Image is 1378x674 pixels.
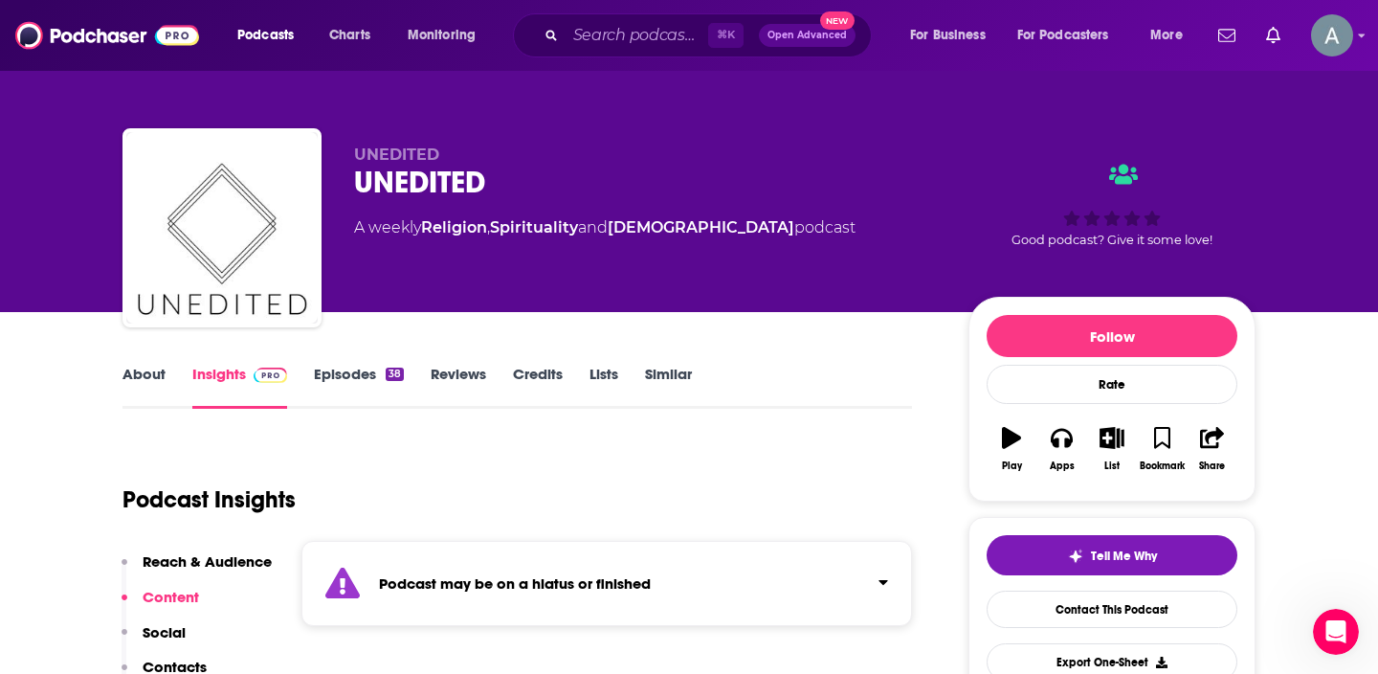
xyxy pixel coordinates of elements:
[589,365,618,409] a: Lists
[608,218,794,236] a: [DEMOGRAPHIC_DATA]
[490,218,578,236] a: Spirituality
[314,365,404,409] a: Episodes38
[1311,14,1353,56] img: User Profile
[1150,22,1183,49] span: More
[578,218,608,236] span: and
[122,485,296,514] h1: Podcast Insights
[1050,461,1075,472] div: Apps
[386,368,404,381] div: 38
[897,20,1010,51] button: open menu
[143,623,186,641] p: Social
[301,541,912,626] section: Click to expand status details
[122,552,272,588] button: Reach & Audience
[122,588,199,623] button: Content
[513,365,563,409] a: Credits
[329,22,370,49] span: Charts
[224,20,319,51] button: open menu
[708,23,744,48] span: ⌘ K
[379,574,651,593] strong: Podcast may be on a hiatus or finished
[408,22,476,49] span: Monitoring
[15,17,199,54] img: Podchaser - Follow, Share and Rate Podcasts
[1104,461,1120,472] div: List
[1311,14,1353,56] span: Logged in as aseymour
[143,552,272,571] p: Reach & Audience
[987,535,1237,575] button: tell me why sparkleTell Me Why
[126,132,318,324] img: UNEDITED
[1188,415,1237,483] button: Share
[910,22,986,49] span: For Business
[122,365,166,409] a: About
[566,20,708,51] input: Search podcasts, credits, & more...
[192,365,287,409] a: InsightsPodchaser Pro
[1137,415,1187,483] button: Bookmark
[1017,22,1109,49] span: For Podcasters
[767,31,847,40] span: Open Advanced
[1311,14,1353,56] button: Show profile menu
[1005,20,1137,51] button: open menu
[987,591,1237,628] a: Contact This Podcast
[1002,461,1022,472] div: Play
[394,20,500,51] button: open menu
[1313,609,1359,655] iframe: Intercom live chat
[1011,233,1212,247] span: Good podcast? Give it some love!
[987,415,1036,483] button: Play
[1087,415,1137,483] button: List
[1140,461,1185,472] div: Bookmark
[317,20,382,51] a: Charts
[531,13,890,57] div: Search podcasts, credits, & more...
[354,216,856,239] div: A weekly podcast
[1258,19,1288,52] a: Show notifications dropdown
[987,365,1237,404] div: Rate
[987,315,1237,357] button: Follow
[237,22,294,49] span: Podcasts
[1211,19,1243,52] a: Show notifications dropdown
[431,365,486,409] a: Reviews
[1137,20,1207,51] button: open menu
[1199,461,1225,472] div: Share
[421,218,487,236] a: Religion
[354,146,439,164] span: UNEDITED
[254,368,287,383] img: Podchaser Pro
[968,146,1256,264] div: Good podcast? Give it some love!
[1091,549,1157,564] span: Tell Me Why
[645,365,692,409] a: Similar
[487,218,490,236] span: ,
[1068,549,1083,564] img: tell me why sparkle
[820,11,855,30] span: New
[143,588,199,606] p: Content
[759,24,856,47] button: Open AdvancedNew
[122,623,186,659] button: Social
[1036,415,1086,483] button: Apps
